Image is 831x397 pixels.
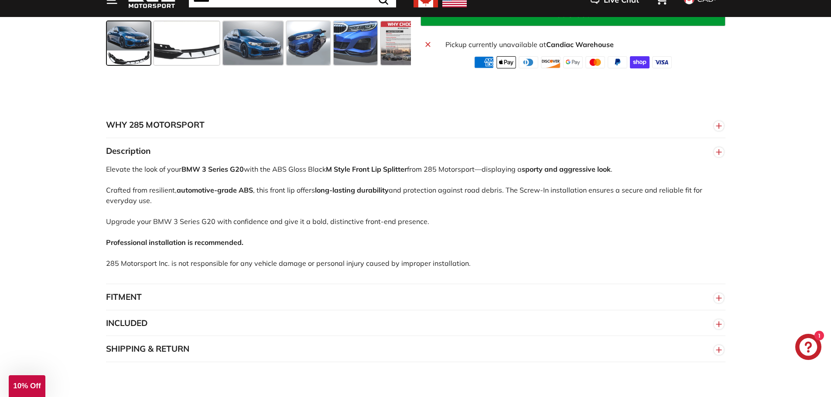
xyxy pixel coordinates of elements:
[9,375,45,397] div: 10% Off
[793,334,824,362] inbox-online-store-chat: Shopify online store chat
[608,56,627,68] img: paypal
[630,56,650,68] img: shopify_pay
[652,56,672,68] img: visa
[445,39,720,50] p: Pickup currently unavailable at
[106,284,725,310] button: FITMENT
[522,165,611,173] strong: sporty and aggressive look
[563,56,583,68] img: google_pay
[106,310,725,336] button: INCLUDED
[541,56,561,68] img: discover
[546,40,614,49] strong: Candiac Warehouse
[326,165,350,173] strong: M Style
[496,56,516,68] img: apple_pay
[106,112,725,138] button: WHY 285 MOTORSPORT
[106,336,725,362] button: SHIPPING & RETURN
[106,138,725,164] button: Description
[585,56,605,68] img: master
[474,56,494,68] img: american_express
[519,56,538,68] img: diners_club
[13,382,41,390] span: 10% Off
[556,9,589,19] span: Sold Out
[106,164,725,284] div: Elevate the look of your with the ABS Gloss Black from 285 Motorsport—displaying a . Crafted from...
[177,186,253,194] strong: automotive-grade ABS
[352,165,407,173] strong: Front Lip Splitter
[106,238,243,247] strong: Professional installation is recommended.
[315,186,389,194] strong: long-lasting durability
[181,165,244,173] strong: BMW 3 Series G20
